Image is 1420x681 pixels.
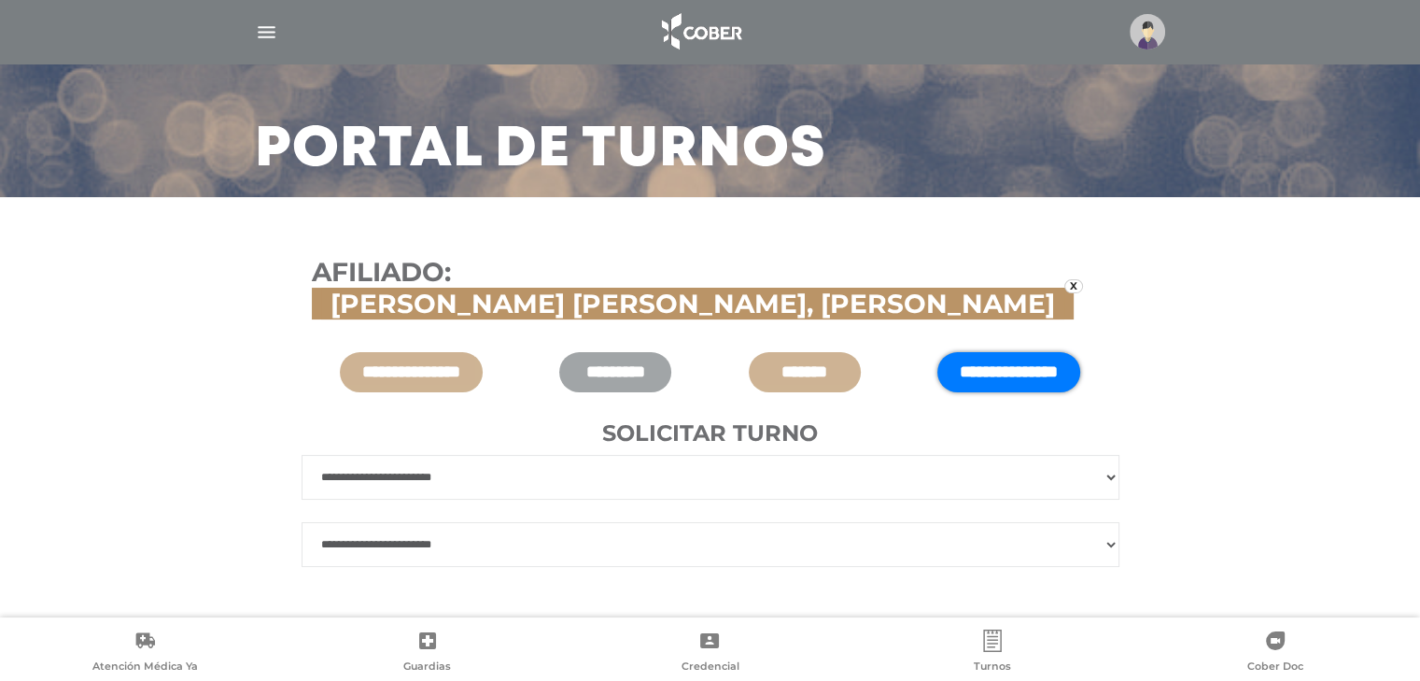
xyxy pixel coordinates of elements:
span: Credencial [681,660,738,676]
a: Cober Doc [1133,630,1416,677]
a: x [1064,279,1083,293]
h3: Portal de turnos [255,126,826,175]
span: Guardias [403,660,451,676]
a: Guardias [287,630,569,677]
h4: Solicitar turno [302,420,1119,447]
img: profile-placeholder.svg [1130,14,1165,50]
span: [PERSON_NAME] [PERSON_NAME], [PERSON_NAME] [321,288,1064,319]
span: Atención Médica Ya [92,660,198,676]
span: Cober Doc [1247,660,1303,676]
span: Turnos [974,660,1011,676]
a: Credencial [569,630,851,677]
img: logo_cober_home-white.png [652,9,750,54]
a: Atención Médica Ya [4,630,287,677]
h3: Afiliado: [312,257,1109,319]
img: Cober_menu-lines-white.svg [255,21,278,44]
a: Turnos [851,630,1134,677]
